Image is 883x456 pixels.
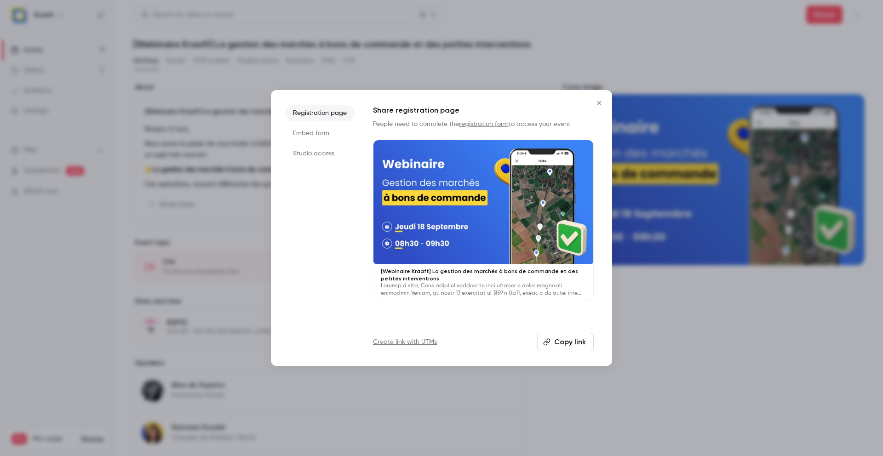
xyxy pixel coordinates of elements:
li: Embed form [286,125,355,142]
a: registration form [459,121,509,127]
p: Loremip d sita, Cons adipi el seddoei te inci utlabor e dolor magnaali enimadmin Veniam, qu nostr... [381,282,586,297]
button: Copy link [537,333,594,351]
p: [Webinaire Kraaft] La gestion des marchés à bons de commande et des petites interventions [381,268,586,282]
p: People need to complete the to access your event [373,120,594,129]
a: [Webinaire Kraaft] La gestion des marchés à bons de commande et des petites interventionsLoremip ... [373,140,594,301]
h1: Share registration page [373,105,594,116]
li: Registration page [286,105,355,121]
li: Studio access [286,145,355,162]
a: Create link with UTMs [373,337,437,347]
button: Close [590,94,608,112]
